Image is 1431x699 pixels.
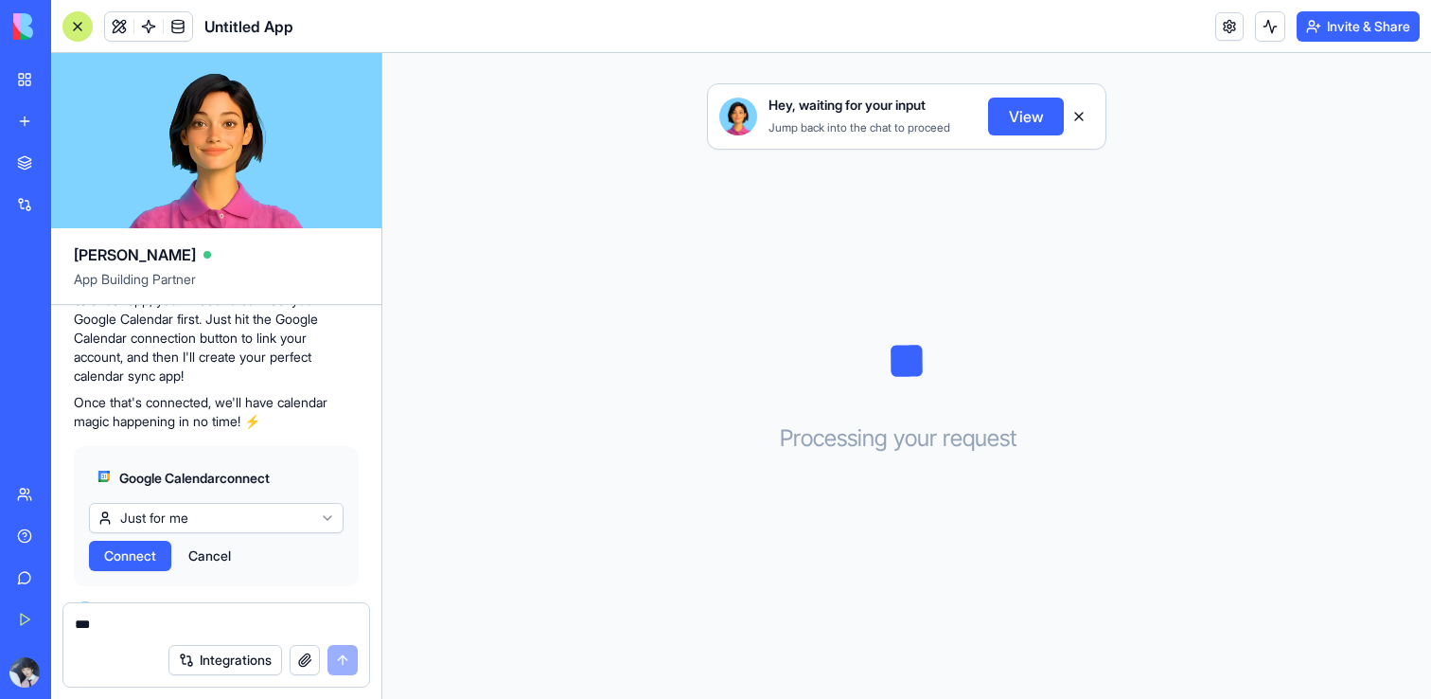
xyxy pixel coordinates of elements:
span: Jump back into the chat to proceed [768,120,950,134]
button: Connect [89,541,171,571]
span: App Building Partner [74,270,359,304]
button: Cancel [179,541,240,571]
span: Google Calendar connect [119,469,270,488]
img: ACg8ocL_Dnjr8TxgQPnpVlVHprRiBLKWqrOFd4ukz7MzdVd5deIoOVc=s96-c [9,657,40,688]
span: Connect [104,547,156,565]
p: Once that's connected, we'll have calendar magic happening in no time! ⚡ [74,393,359,431]
button: Invite & Share [1297,11,1420,42]
span: Hey, waiting for your input [768,96,926,115]
img: logo [13,13,131,40]
button: Integrations [168,645,282,675]
img: Ella_00000_wcx2te.png [719,98,757,135]
img: Ella_00000_wcx2te.png [74,601,97,624]
img: googlecalendar [97,469,112,484]
span: Untitled App [204,15,293,38]
p: Oops! 📱 Before I can build your awesome calendar app, you'll need to connect your Google Calendar... [74,272,359,385]
button: View [988,98,1064,135]
h3: Processing your request [780,423,1034,454]
span: [PERSON_NAME] [74,243,196,266]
